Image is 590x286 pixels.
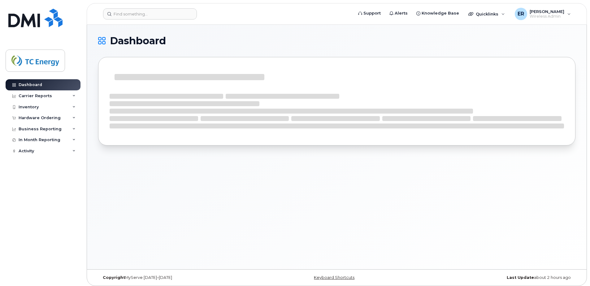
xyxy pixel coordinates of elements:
[314,275,354,280] a: Keyboard Shortcuts
[416,275,575,280] div: about 2 hours ago
[507,275,534,280] strong: Last Update
[110,36,166,45] span: Dashboard
[103,275,125,280] strong: Copyright
[98,275,257,280] div: MyServe [DATE]–[DATE]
